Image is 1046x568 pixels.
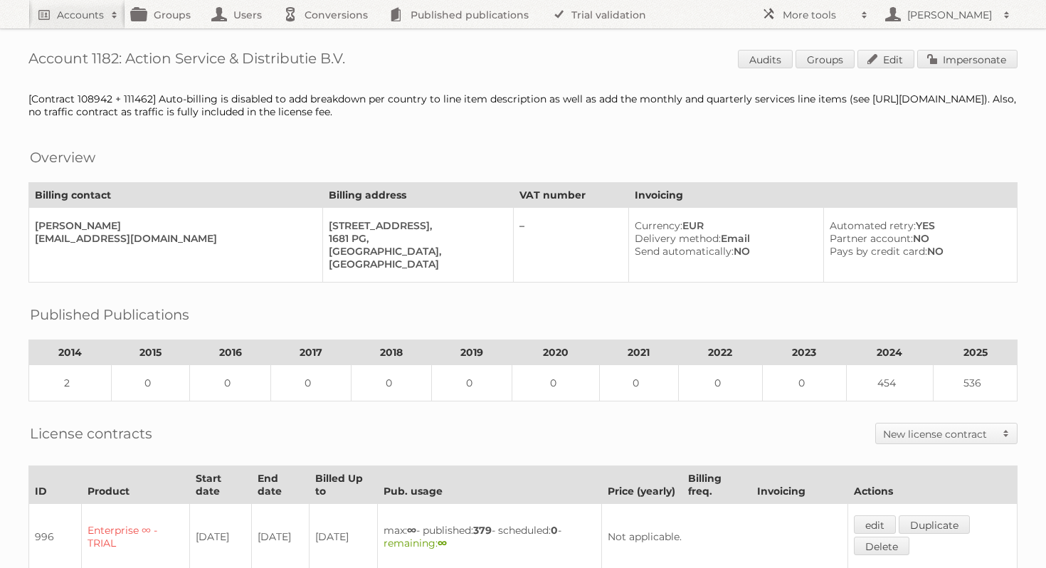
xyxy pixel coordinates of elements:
[30,304,189,325] h2: Published Publications
[830,219,916,232] span: Automated retry:
[310,466,378,504] th: Billed Up to
[678,340,762,365] th: 2022
[846,340,933,365] th: 2024
[762,340,846,365] th: 2023
[854,515,896,534] a: edit
[635,232,721,245] span: Delivery method:
[378,466,601,504] th: Pub. usage
[29,183,323,208] th: Billing contact
[682,466,751,504] th: Billing freq.
[628,183,1017,208] th: Invoicing
[934,365,1018,401] td: 536
[512,340,599,365] th: 2020
[270,340,351,365] th: 2017
[635,219,813,232] div: EUR
[917,50,1018,68] a: Impersonate
[432,340,512,365] th: 2019
[830,232,1005,245] div: NO
[351,365,431,401] td: 0
[857,50,914,68] a: Edit
[762,365,846,401] td: 0
[329,245,502,258] div: [GEOGRAPHIC_DATA],
[599,365,678,401] td: 0
[35,232,311,245] div: [EMAIL_ADDRESS][DOMAIN_NAME]
[830,245,1005,258] div: NO
[28,50,1018,71] h1: Account 1182: Action Service & Distributie B.V.
[883,427,995,441] h2: New license contract
[846,365,933,401] td: 454
[30,147,95,168] h2: Overview
[329,258,502,270] div: [GEOGRAPHIC_DATA]
[995,424,1017,443] span: Toggle
[29,340,112,365] th: 2014
[601,466,682,504] th: Price (yearly)
[551,524,558,537] strong: 0
[635,232,813,245] div: Email
[407,524,416,537] strong: ∞
[82,466,190,504] th: Product
[830,232,913,245] span: Partner account:
[329,219,502,232] div: [STREET_ADDRESS],
[473,524,492,537] strong: 379
[635,219,682,232] span: Currency:
[190,466,252,504] th: Start date
[438,537,447,549] strong: ∞
[30,423,152,444] h2: License contracts
[599,340,678,365] th: 2021
[322,183,514,208] th: Billing address
[35,219,311,232] div: [PERSON_NAME]
[29,466,82,504] th: ID
[111,365,190,401] td: 0
[830,219,1005,232] div: YES
[635,245,734,258] span: Send automatically:
[876,424,1017,443] a: New license contract
[830,245,927,258] span: Pays by credit card:
[29,365,112,401] td: 2
[57,8,104,22] h2: Accounts
[351,340,431,365] th: 2018
[899,515,970,534] a: Duplicate
[635,245,813,258] div: NO
[738,50,793,68] a: Audits
[796,50,855,68] a: Groups
[384,537,447,549] span: remaining:
[28,93,1018,118] div: [Contract 108942 + 111462] Auto-billing is disabled to add breakdown per country to line item des...
[854,537,909,555] a: Delete
[512,365,599,401] td: 0
[252,466,310,504] th: End date
[329,232,502,245] div: 1681 PG,
[514,183,629,208] th: VAT number
[270,365,351,401] td: 0
[190,340,270,365] th: 2016
[848,466,1018,504] th: Actions
[514,208,629,283] td: –
[190,365,270,401] td: 0
[783,8,854,22] h2: More tools
[751,466,848,504] th: Invoicing
[904,8,996,22] h2: [PERSON_NAME]
[432,365,512,401] td: 0
[678,365,762,401] td: 0
[934,340,1018,365] th: 2025
[111,340,190,365] th: 2015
